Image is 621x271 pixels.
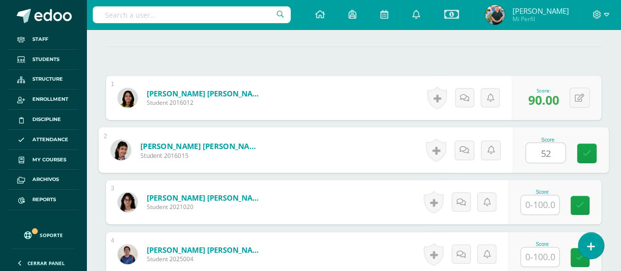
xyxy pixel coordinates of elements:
[147,203,265,211] span: Student 2021020
[32,176,59,183] span: Archivos
[8,150,79,170] a: My courses
[32,35,48,43] span: Staff
[147,255,265,263] span: Student 2025004
[8,50,79,70] a: Students
[485,5,505,25] img: 4447a754f8b82caf5a355abd86508926.png
[147,89,265,98] a: [PERSON_NAME] [PERSON_NAME]
[520,189,564,195] div: Score
[110,140,131,160] img: 2a0698b19a4965b32abf07ab1fa2c9b5.png
[32,156,66,164] span: My courses
[32,136,68,144] span: Attendance
[528,87,559,94] div: Score:
[8,170,79,190] a: Archivos
[140,141,262,151] a: [PERSON_NAME] [PERSON_NAME]
[32,95,68,103] span: Enrollment
[27,260,65,267] span: Cerrar panel
[8,90,79,110] a: Enrollment
[32,75,63,83] span: Structure
[32,56,59,63] span: Students
[32,196,56,204] span: Reports
[521,195,559,214] input: 0-100.0
[147,193,265,203] a: [PERSON_NAME] [PERSON_NAME]
[147,98,265,107] span: Student 2016012
[147,245,265,255] a: [PERSON_NAME] [PERSON_NAME]
[521,247,559,267] input: 0-100.0
[8,130,79,150] a: Attendance
[8,110,79,130] a: Discipline
[118,244,137,264] img: de6150c211cbc1f257cf4b5405fdced8.png
[8,70,79,90] a: Structure
[118,192,137,212] img: 94b10c4b23a293ba5b4ad163c522c6ff.png
[512,15,568,23] span: Mi Perfil
[140,151,262,160] span: Student 2016015
[512,6,568,16] span: [PERSON_NAME]
[520,241,564,247] div: Score
[528,91,559,108] span: 90.00
[526,143,565,163] input: 0-100.0
[40,232,63,239] span: Soporte
[93,6,291,23] input: Search a user…
[12,222,75,246] a: Soporte
[8,30,79,50] a: Staff
[525,137,570,142] div: Score
[8,190,79,210] a: Reports
[118,88,137,108] img: 182161ddecf195042ce710af94021bc1.png
[32,116,61,123] span: Discipline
